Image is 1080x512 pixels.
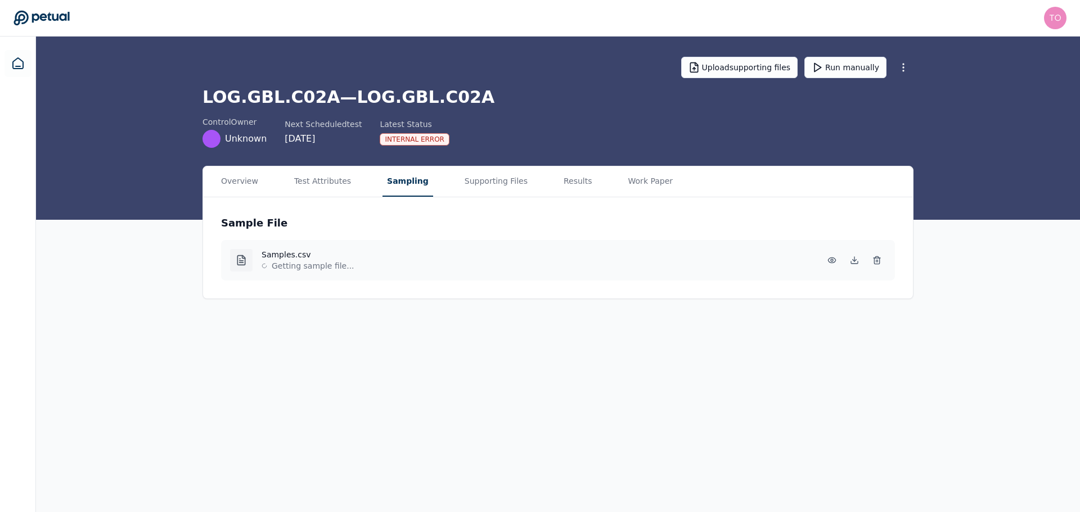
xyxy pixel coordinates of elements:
[823,251,841,269] button: Preview Sample File
[262,260,354,271] p: Getting sample file...
[285,119,362,130] div: Next Scheduled test
[868,251,886,269] button: Delete Sample File
[804,57,886,78] button: Run manually
[681,57,798,78] button: Uploadsupporting files
[893,57,913,78] button: More Options
[285,132,362,146] div: [DATE]
[290,166,355,197] button: Test Attributes
[382,166,433,197] button: Sampling
[380,119,449,130] div: Latest Status
[4,50,31,77] a: Dashboard
[460,166,532,197] button: Supporting Files
[221,215,287,231] h3: Sample File
[1044,7,1066,29] img: tony.bolasna@amd.com
[559,166,597,197] button: Results
[624,166,678,197] button: Work Paper
[225,132,267,146] span: Unknown
[217,166,263,197] button: Overview
[13,10,70,26] a: Go to Dashboard
[202,87,913,107] h1: LOG.GBL.C02A — LOG.GBL.C02A
[845,251,863,269] button: Download Sample File
[380,133,449,146] div: Internal Error
[262,249,354,260] p: Samples.csv
[202,116,267,128] div: control Owner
